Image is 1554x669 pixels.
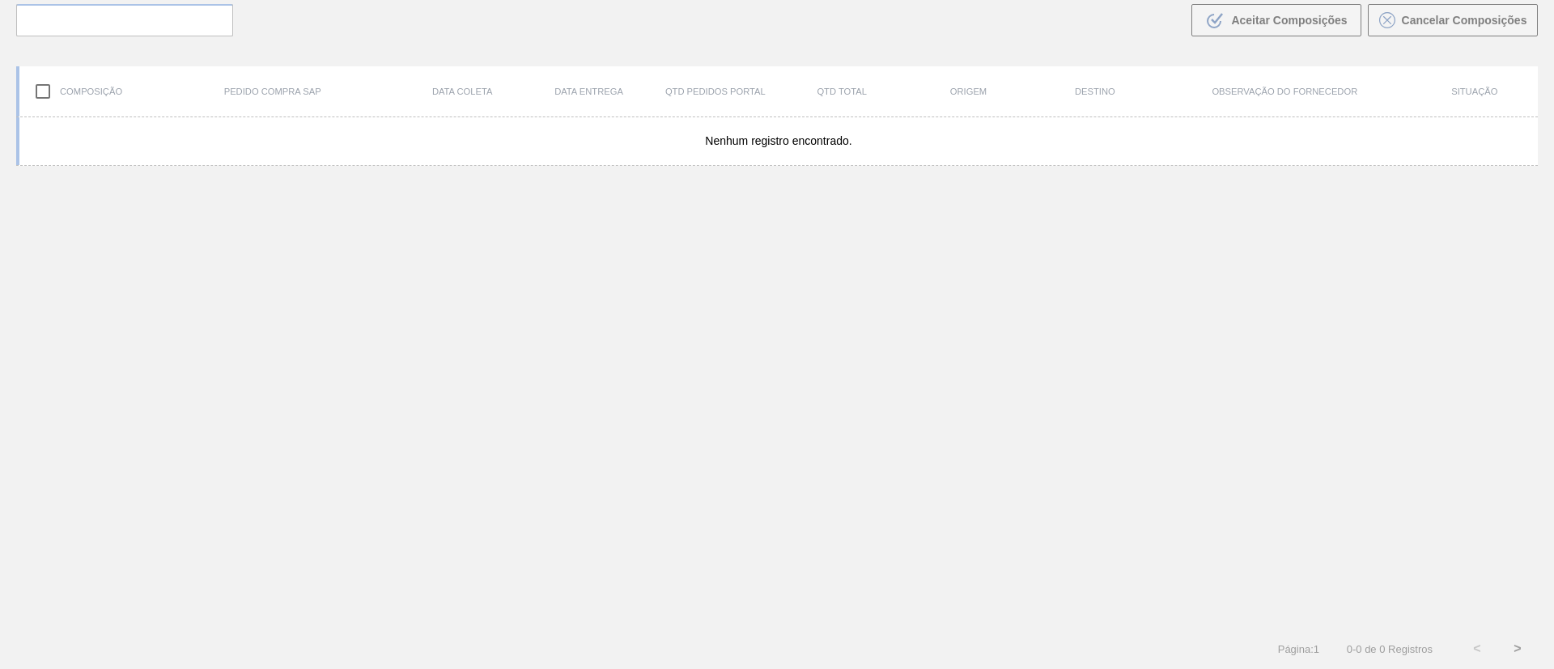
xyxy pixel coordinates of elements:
[1457,629,1497,669] button: <
[1191,4,1361,36] button: Aceitar Composições
[1344,643,1433,655] span: 0 - 0 de 0 Registros
[652,87,779,96] div: Qtd Pedidos Portal
[1368,4,1538,36] button: Cancelar Composições
[1497,629,1538,669] button: >
[146,87,399,96] div: Pedido Compra SAP
[525,87,652,96] div: Data entrega
[779,87,905,96] div: Qtd Total
[905,87,1031,96] div: Origem
[19,74,146,108] div: Composição
[1231,14,1347,27] span: Aceitar Composições
[399,87,525,96] div: Data coleta
[1412,87,1538,96] div: Situação
[1402,14,1527,27] span: Cancelar Composições
[705,134,851,147] span: Nenhum registro encontrado.
[1032,87,1158,96] div: Destino
[1158,87,1412,96] div: Observação do Fornecedor
[1278,643,1319,655] span: Página : 1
